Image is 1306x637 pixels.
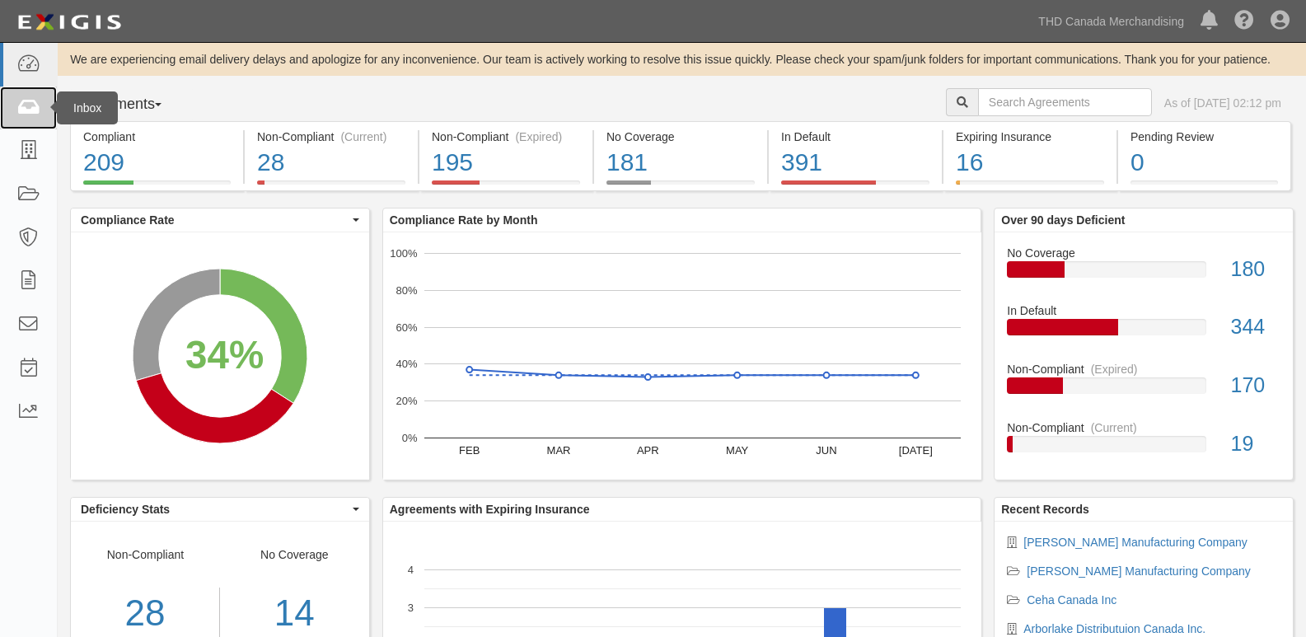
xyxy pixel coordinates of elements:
[390,503,590,516] b: Agreements with Expiring Insurance
[1091,419,1137,436] div: (Current)
[606,145,755,180] div: 181
[1007,302,1280,361] a: In Default344
[83,129,231,145] div: Compliant
[943,180,1116,194] a: Expiring Insurance16
[1219,371,1293,400] div: 170
[390,213,538,227] b: Compliance Rate by Month
[57,91,118,124] div: Inbox
[781,145,929,180] div: 391
[1234,12,1254,31] i: Help Center - Complianz
[1007,245,1280,303] a: No Coverage180
[71,498,369,521] button: Deficiency Stats
[1023,622,1205,635] a: Arborlake Distributuion Canada Inc.
[245,180,418,194] a: Non-Compliant(Current)28
[1130,145,1278,180] div: 0
[1027,564,1251,578] a: [PERSON_NAME] Manufacturing Company
[1030,5,1192,38] a: THD Canada Merchandising
[390,247,418,260] text: 100%
[70,180,243,194] a: Compliant209
[340,129,386,145] div: (Current)
[432,145,580,180] div: 195
[1007,419,1280,466] a: Non-Compliant(Current)19
[1130,129,1278,145] div: Pending Review
[1091,361,1138,377] div: (Expired)
[726,444,749,457] text: MAY
[257,129,405,145] div: Non-Compliant (Current)
[899,444,933,457] text: [DATE]
[71,232,369,480] svg: A chart.
[459,444,480,457] text: FEB
[1023,536,1247,549] a: [PERSON_NAME] Manufacturing Company
[1001,213,1125,227] b: Over 90 days Deficient
[71,208,369,232] button: Compliance Rate
[995,419,1293,436] div: Non-Compliant
[816,444,836,457] text: JUN
[396,321,417,333] text: 60%
[1007,361,1280,419] a: Non-Compliant(Expired)170
[769,180,942,194] a: In Default391
[956,129,1104,145] div: Expiring Insurance
[12,7,126,37] img: logo-5460c22ac91f19d4615b14bd174203de0afe785f0fc80cf4dbbc73dc1793850b.png
[81,212,349,228] span: Compliance Rate
[1001,503,1089,516] b: Recent Records
[781,129,929,145] div: In Default
[637,444,659,457] text: APR
[70,88,194,121] button: Agreements
[978,88,1152,116] input: Search Agreements
[1219,312,1293,342] div: 344
[185,327,264,383] div: 34%
[1219,255,1293,284] div: 180
[396,284,417,297] text: 80%
[546,444,570,457] text: MAR
[995,361,1293,377] div: Non-Compliant
[995,302,1293,319] div: In Default
[58,51,1306,68] div: We are experiencing email delivery delays and apologize for any inconvenience. Our team is active...
[396,358,417,370] text: 40%
[594,180,767,194] a: No Coverage181
[408,602,414,614] text: 3
[1164,95,1281,111] div: As of [DATE] 02:12 pm
[606,129,755,145] div: No Coverage
[432,129,580,145] div: Non-Compliant (Expired)
[419,180,592,194] a: Non-Compliant(Expired)195
[257,145,405,180] div: 28
[1027,593,1116,607] a: Ceha Canada Inc
[956,145,1104,180] div: 16
[1219,429,1293,459] div: 19
[515,129,562,145] div: (Expired)
[81,501,349,518] span: Deficiency Stats
[1118,180,1291,194] a: Pending Review0
[383,232,981,480] svg: A chart.
[401,432,417,444] text: 0%
[83,145,231,180] div: 209
[396,395,417,407] text: 20%
[995,245,1293,261] div: No Coverage
[408,564,414,576] text: 4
